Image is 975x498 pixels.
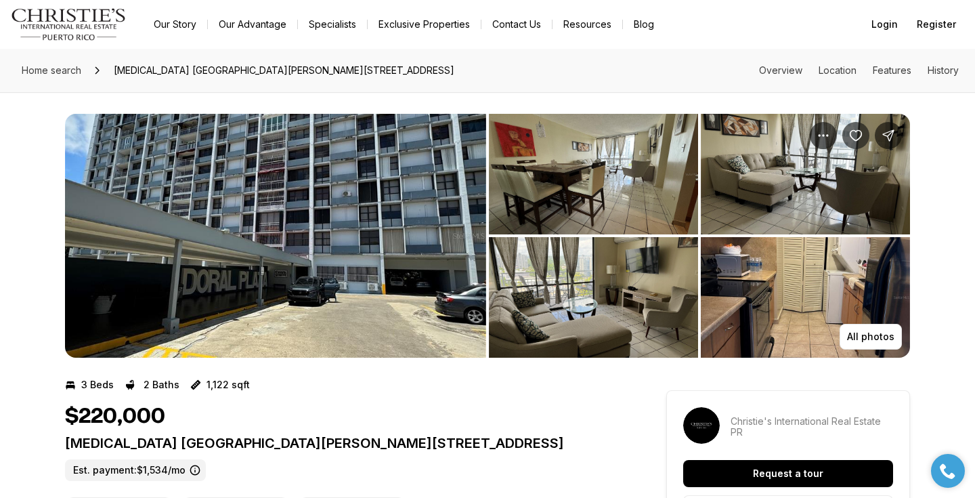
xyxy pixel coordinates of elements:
button: View image gallery [489,237,698,358]
nav: Page section menu [759,65,959,76]
a: Skip to: Location [819,64,857,76]
a: Skip to: History [928,64,959,76]
button: Property options [810,122,837,149]
p: 3 Beds [81,379,114,390]
button: Login [863,11,906,38]
a: Skip to: Features [873,64,911,76]
p: [MEDICAL_DATA] [GEOGRAPHIC_DATA][PERSON_NAME][STREET_ADDRESS] [65,435,617,451]
a: Home search [16,60,87,81]
h1: $220,000 [65,404,165,430]
button: View image gallery [65,114,486,358]
span: [MEDICAL_DATA] [GEOGRAPHIC_DATA][PERSON_NAME][STREET_ADDRESS] [108,60,460,81]
span: Register [917,19,956,30]
img: logo [11,8,127,41]
button: View image gallery [701,114,910,234]
a: Our Advantage [208,15,297,34]
button: View image gallery [701,237,910,358]
a: Skip to: Overview [759,64,802,76]
a: Resources [552,15,622,34]
a: Our Story [143,15,207,34]
li: 1 of 4 [65,114,486,358]
button: Request a tour [683,460,893,487]
button: Register [909,11,964,38]
li: 2 of 4 [489,114,910,358]
a: Blog [623,15,665,34]
p: Christie's International Real Estate PR [731,416,893,438]
a: Specialists [298,15,367,34]
span: Login [871,19,898,30]
button: All photos [840,324,902,350]
span: Home search [22,64,81,76]
p: 1,122 sqft [207,379,250,390]
a: Exclusive Properties [368,15,481,34]
p: 2 Baths [144,379,179,390]
button: View image gallery [489,114,698,234]
label: Est. payment: $1,534/mo [65,459,206,481]
button: Contact Us [481,15,552,34]
button: Save Property: DORAL PLAZA LUIS VIGOREAUX AVENUE #11-L [842,122,869,149]
p: All photos [847,331,894,342]
div: Listing Photos [65,114,910,358]
button: Share Property: DORAL PLAZA LUIS VIGOREAUX AVENUE #11-L [875,122,902,149]
p: Request a tour [753,468,823,479]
